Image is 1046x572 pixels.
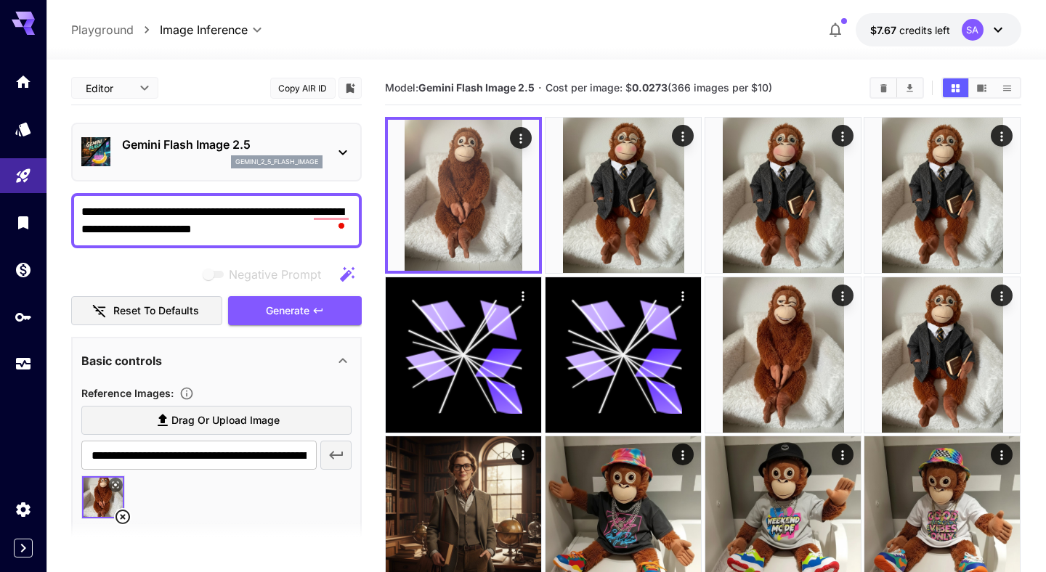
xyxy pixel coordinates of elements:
[546,118,701,273] img: 2Q==
[546,81,772,94] span: Cost per image: $ (366 images per $10)
[994,78,1020,97] button: Show images in list view
[513,285,535,306] div: Actions
[941,77,1021,99] div: Show images in grid viewShow images in video viewShow images in list view
[992,444,1013,465] div: Actions
[992,125,1013,147] div: Actions
[15,308,32,326] div: API Keys
[266,302,309,320] span: Generate
[15,500,32,518] div: Settings
[897,78,923,97] button: Download All
[388,120,539,271] img: 2Q==
[81,343,352,378] div: Basic controls
[538,79,542,97] p: ·
[969,78,994,97] button: Show images in video view
[962,19,984,41] div: SA
[71,296,222,326] button: Reset to defaults
[511,127,532,149] div: Actions
[864,277,1020,433] img: Z
[832,444,854,465] div: Actions
[672,444,694,465] div: Actions
[160,21,248,38] span: Image Inference
[228,296,362,326] button: Generate
[385,81,535,94] span: Model:
[632,81,668,94] b: 0.0273
[992,285,1013,306] div: Actions
[672,285,694,306] div: Actions
[229,266,321,283] span: Negative Prompt
[832,125,854,147] div: Actions
[171,412,280,430] span: Drag or upload image
[81,387,174,399] span: Reference Images :
[86,81,131,96] span: Editor
[81,203,352,238] textarea: To enrich screen reader interactions, please activate Accessibility in Grammarly extension settings
[871,78,896,97] button: Clear Images
[869,77,924,99] div: Clear ImagesDownload All
[81,130,352,174] div: Gemini Flash Image 2.5gemini_2_5_flash_image
[15,355,32,373] div: Usage
[943,78,968,97] button: Show images in grid view
[344,79,357,97] button: Add to library
[856,13,1021,46] button: $7.67181SA
[832,285,854,306] div: Actions
[174,386,200,401] button: Upload a reference image to guide the result. This is needed for Image-to-Image or Inpainting. Su...
[81,406,352,436] label: Drag or upload image
[864,118,1020,273] img: 2Q==
[672,125,694,147] div: Actions
[200,265,333,283] span: Negative prompts are not compatible with the selected model.
[870,23,950,38] div: $7.67181
[705,118,861,273] img: 9k=
[15,261,32,279] div: Wallet
[71,21,160,38] nav: breadcrumb
[81,352,162,369] p: Basic controls
[15,120,32,138] div: Models
[870,24,899,36] span: $7.67
[15,213,32,232] div: Library
[15,167,32,185] div: Playground
[235,157,318,167] p: gemini_2_5_flash_image
[270,78,336,99] button: Copy AIR ID
[418,81,535,94] b: Gemini Flash Image 2.5
[899,24,950,36] span: credits left
[122,136,323,153] p: Gemini Flash Image 2.5
[513,444,535,465] div: Actions
[705,277,861,433] img: Z
[15,73,32,91] div: Home
[71,21,134,38] a: Playground
[14,539,33,557] button: Expand sidebar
